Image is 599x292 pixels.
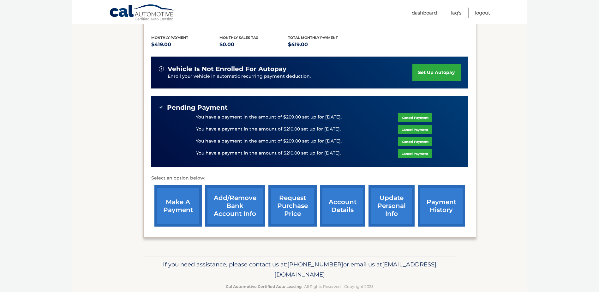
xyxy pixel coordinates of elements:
[159,105,163,109] img: check-green.svg
[288,35,338,40] span: Total Monthly Payment
[154,185,202,227] a: make a payment
[320,185,365,227] a: account details
[288,40,356,49] p: $419.00
[412,8,437,18] a: Dashboard
[196,114,342,121] p: You have a payment in the amount of $209.00 set up for [DATE].
[151,174,468,182] p: Select an option below:
[274,261,436,278] span: [EMAIL_ADDRESS][DOMAIN_NAME]
[268,185,317,227] a: request purchase price
[196,150,341,157] p: You have a payment in the amount of $210.00 set up for [DATE].
[159,66,164,71] img: alert-white.svg
[147,259,452,280] p: If you need assistance, please contact us at: or email us at
[418,185,465,227] a: payment history
[451,8,461,18] a: FAQ's
[151,35,188,40] span: Monthly Payment
[219,35,258,40] span: Monthly sales Tax
[219,40,288,49] p: $0.00
[196,138,342,145] p: You have a payment in the amount of $209.00 set up for [DATE].
[168,65,286,73] span: vehicle is not enrolled for autopay
[168,73,413,80] p: Enroll your vehicle in automatic recurring payment deduction.
[205,185,265,227] a: Add/Remove bank account info
[287,261,343,268] span: [PHONE_NUMBER]
[226,284,302,289] strong: Cal Automotive Certified Auto Leasing
[151,40,220,49] p: $419.00
[196,126,341,133] p: You have a payment in the amount of $210.00 set up for [DATE].
[109,4,176,22] a: Cal Automotive
[368,185,415,227] a: update personal info
[398,113,432,122] a: Cancel Payment
[398,125,432,134] a: Cancel Payment
[167,104,228,112] span: Pending Payment
[398,137,432,146] a: Cancel Payment
[475,8,490,18] a: Logout
[147,283,452,290] p: - All Rights Reserved - Copyright 2025
[398,149,432,158] a: Cancel Payment
[412,64,460,81] a: set up autopay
